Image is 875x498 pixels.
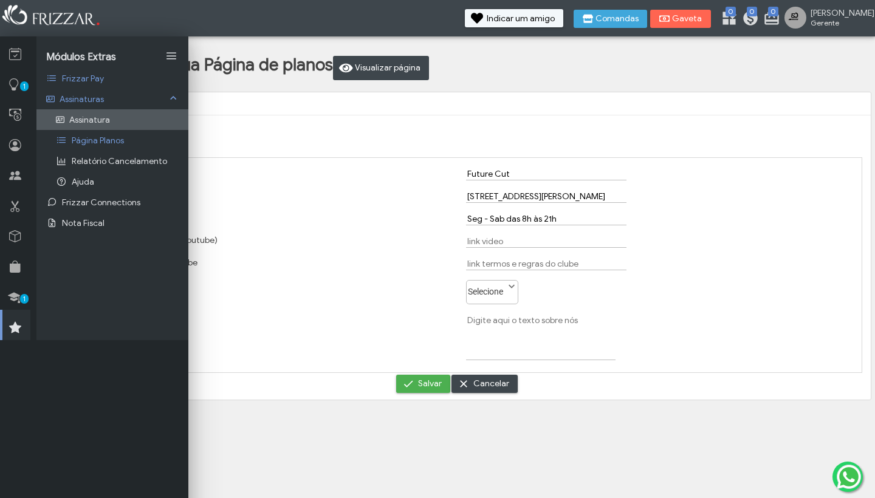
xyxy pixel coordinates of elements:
h2: Perfil [52,131,862,146]
button: Gaveta [650,10,711,28]
input: Ex: De seg a sex das 09 as 18h. [466,213,626,225]
span: Relatório Cancelamento [72,156,167,166]
button: Visualizar página [333,56,429,80]
span: 0 [726,7,736,16]
span: Assinaturas [60,94,104,104]
button: Salvar [396,375,450,393]
label: Selecione [467,281,507,297]
button: Indicar um amigo [465,9,563,27]
h1: Configure aqui a sua Página de planos [43,54,871,80]
input: link video [466,235,626,248]
a: Relatório Cancelamento [36,151,188,171]
span: Frizzar Pay [62,73,104,84]
a: 0 [721,10,733,29]
span: Página Planos [72,135,124,146]
a: 0 [763,10,775,29]
input: Digite aqui o nome da barbearia [466,168,626,180]
a: Ajuda [36,171,188,192]
img: whatsapp.png [834,462,863,491]
span: [PERSON_NAME] [811,8,865,18]
span: Nota Fiscal [62,218,105,228]
a: Página Planos [36,130,188,151]
a: Assinatura [36,109,188,130]
span: Indicar um amigo [487,15,555,23]
input: Digite aqui o endereço [466,190,626,203]
span: Visualizar página [355,59,420,77]
a: Frizzar Pay [36,68,188,89]
a: Nota Fiscal [36,213,188,233]
button: Cancelar [451,375,518,393]
span: Módulos Extras [46,51,116,63]
span: 0 [768,7,778,16]
span: 0 [747,7,757,16]
span: Cancelar [473,375,509,393]
span: Gaveta [672,15,702,23]
span: Gerente [811,18,865,27]
input: link termos e regras do clube [466,258,626,270]
span: 1 [20,81,29,91]
a: Frizzar Connections [36,192,188,213]
span: Assinatura [69,115,110,125]
button: Comandas [574,10,647,28]
span: Salvar [418,375,442,393]
span: Comandas [595,15,639,23]
a: [PERSON_NAME] Gerente [784,7,869,31]
span: Ajuda [72,177,94,187]
span: 1 [20,294,29,304]
a: 0 [742,10,754,29]
span: Frizzar Connections [62,197,140,208]
a: Assinaturas [36,89,188,109]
